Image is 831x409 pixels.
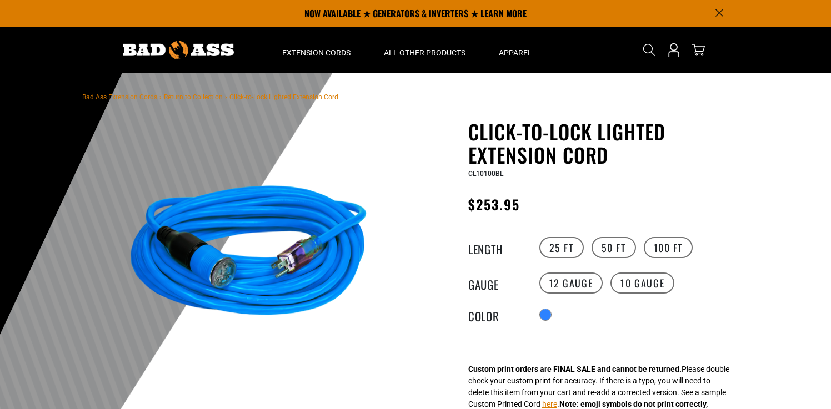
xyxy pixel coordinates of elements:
[468,120,740,166] h1: Click-to-Lock Lighted Extension Cord
[159,93,162,101] span: ›
[266,27,367,73] summary: Extension Cords
[282,48,351,58] span: Extension Cords
[640,41,658,59] summary: Search
[539,272,603,294] label: 12 Gauge
[123,41,234,59] img: Bad Ass Extension Cords
[82,93,157,101] a: Bad Ass Extension Cords
[164,93,223,101] a: Return to Collection
[468,276,524,290] legend: Gauge
[482,27,549,73] summary: Apparel
[384,48,465,58] span: All Other Products
[468,365,682,373] strong: Custom print orders are FINAL SALE and cannot be returned.
[610,272,674,294] label: 10 Gauge
[468,170,503,178] span: CL10100BL
[115,122,383,390] img: blue
[592,237,636,258] label: 50 FT
[82,90,338,103] nav: breadcrumbs
[229,93,338,101] span: Click-to-Lock Lighted Extension Cord
[468,194,520,214] span: $253.95
[225,93,227,101] span: ›
[468,307,524,322] legend: Color
[644,237,693,258] label: 100 FT
[468,240,524,255] legend: Length
[499,48,532,58] span: Apparel
[539,237,584,258] label: 25 FT
[367,27,482,73] summary: All Other Products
